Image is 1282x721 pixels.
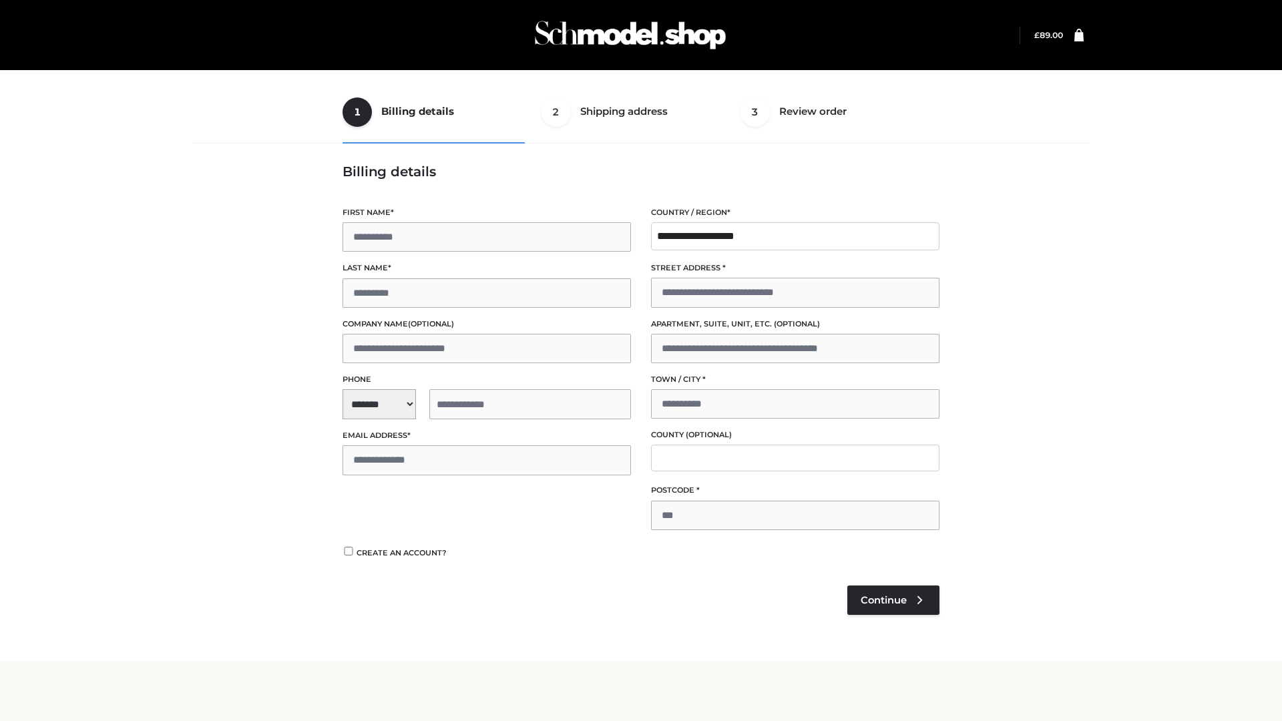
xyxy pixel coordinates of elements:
[651,318,939,330] label: Apartment, suite, unit, etc.
[651,262,939,274] label: Street address
[1034,30,1040,40] span: £
[651,429,939,441] label: County
[651,373,939,386] label: Town / City
[774,319,820,328] span: (optional)
[343,429,631,442] label: Email address
[861,594,907,606] span: Continue
[343,318,631,330] label: Company name
[343,206,631,219] label: First name
[1034,30,1063,40] a: £89.00
[343,164,939,180] h3: Billing details
[651,206,939,219] label: Country / Region
[1034,30,1063,40] bdi: 89.00
[357,548,447,557] span: Create an account?
[651,484,939,497] label: Postcode
[847,585,939,615] a: Continue
[686,430,732,439] span: (optional)
[343,547,355,555] input: Create an account?
[343,262,631,274] label: Last name
[530,9,730,61] img: Schmodel Admin 964
[343,373,631,386] label: Phone
[408,319,454,328] span: (optional)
